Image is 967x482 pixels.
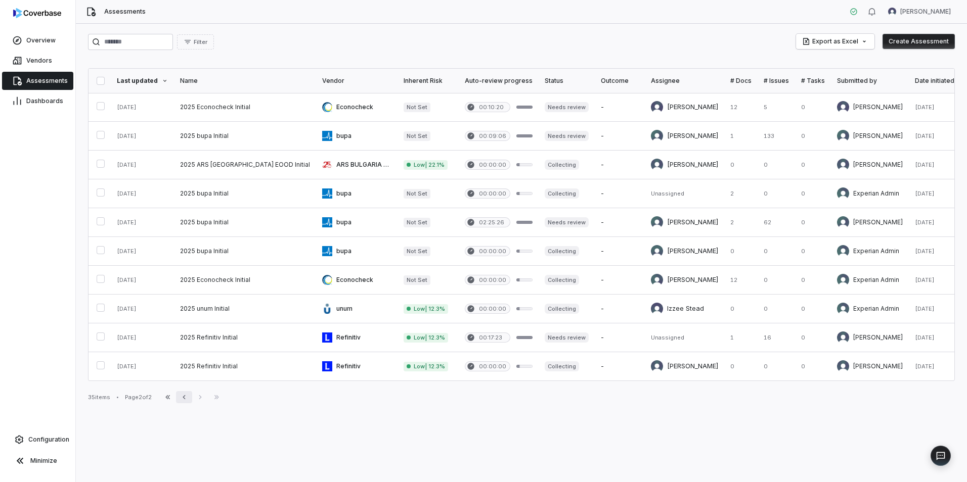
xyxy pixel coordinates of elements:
span: [PERSON_NAME] [900,8,951,16]
a: Vendors [2,52,73,70]
img: Martin Bowles avatar [651,245,663,257]
div: Last updated [117,77,168,85]
div: Inherent Risk [404,77,453,85]
span: Dashboards [26,97,63,105]
td: - [595,93,645,122]
div: # Issues [764,77,789,85]
div: Name [180,77,310,85]
button: David Casparian avatar[PERSON_NAME] [882,4,957,19]
div: # Tasks [801,77,825,85]
td: - [595,237,645,266]
img: Izzee Stead avatar [651,303,663,315]
td: - [595,266,645,295]
td: - [595,179,645,208]
img: Experian Admin avatar [837,187,849,200]
div: Status [545,77,589,85]
img: Verity Billson avatar [837,159,849,171]
div: Outcome [601,77,639,85]
a: Dashboards [2,92,73,110]
span: Configuration [28,436,69,444]
div: Page 2 of 2 [125,394,152,401]
img: Experian Admin avatar [837,274,849,286]
td: - [595,295,645,323]
span: Assessments [104,8,146,16]
a: Configuration [4,430,71,449]
span: Minimize [30,457,57,465]
img: Stewart Mair avatar [837,216,849,228]
div: # Docs [730,77,752,85]
div: Vendor [322,77,391,85]
img: Stewart Mair avatar [651,216,663,228]
span: Overview [26,36,56,44]
img: Tara Green avatar [651,274,663,286]
div: Date initiated [915,77,964,85]
div: 35 items [88,394,110,401]
img: Stewart Mair avatar [837,130,849,142]
span: Filter [194,38,207,46]
button: Create Assessment [883,34,955,49]
td: - [595,323,645,352]
img: Verity Billson avatar [837,360,849,372]
img: Stewart Mair avatar [651,130,663,142]
td: - [595,151,645,179]
a: Assessments [2,72,73,90]
button: Minimize [4,451,71,471]
td: - [595,352,645,381]
span: Vendors [26,57,52,65]
img: Verity Billson avatar [651,360,663,372]
a: Overview [2,31,73,50]
div: Auto-review progress [465,77,533,85]
img: Carol Najera avatar [651,101,663,113]
img: Experian Admin avatar [837,245,849,257]
div: Assignee [651,77,718,85]
img: Carol Najera avatar [837,101,849,113]
span: Assessments [26,77,68,85]
button: Export as Excel [796,34,874,49]
img: Experian Admin avatar [837,303,849,315]
img: Coverbase logo [13,8,61,18]
img: Verity Billson avatar [651,159,663,171]
button: Filter [177,34,214,50]
div: Submitted by [837,77,903,85]
img: Verity Billson avatar [837,331,849,344]
td: - [595,122,645,151]
div: • [116,394,119,401]
img: David Casparian avatar [888,8,896,16]
td: - [595,208,645,237]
